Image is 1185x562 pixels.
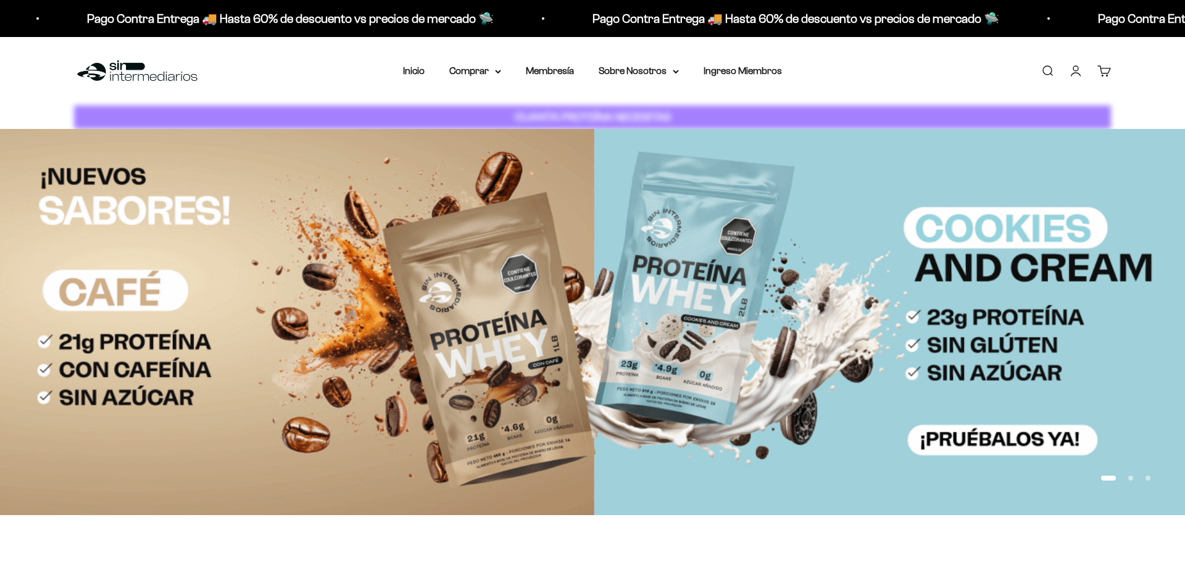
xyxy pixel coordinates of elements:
[87,9,494,28] p: Pago Contra Entrega 🚚 Hasta 60% de descuento vs precios de mercado 🛸
[526,65,574,76] a: Membresía
[704,65,782,76] a: Ingreso Miembros
[515,110,671,123] strong: CUANTA PROTEÍNA NECESITAS
[449,63,501,79] summary: Comprar
[403,65,425,76] a: Inicio
[592,9,999,28] p: Pago Contra Entrega 🚚 Hasta 60% de descuento vs precios de mercado 🛸
[599,63,679,79] summary: Sobre Nosotros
